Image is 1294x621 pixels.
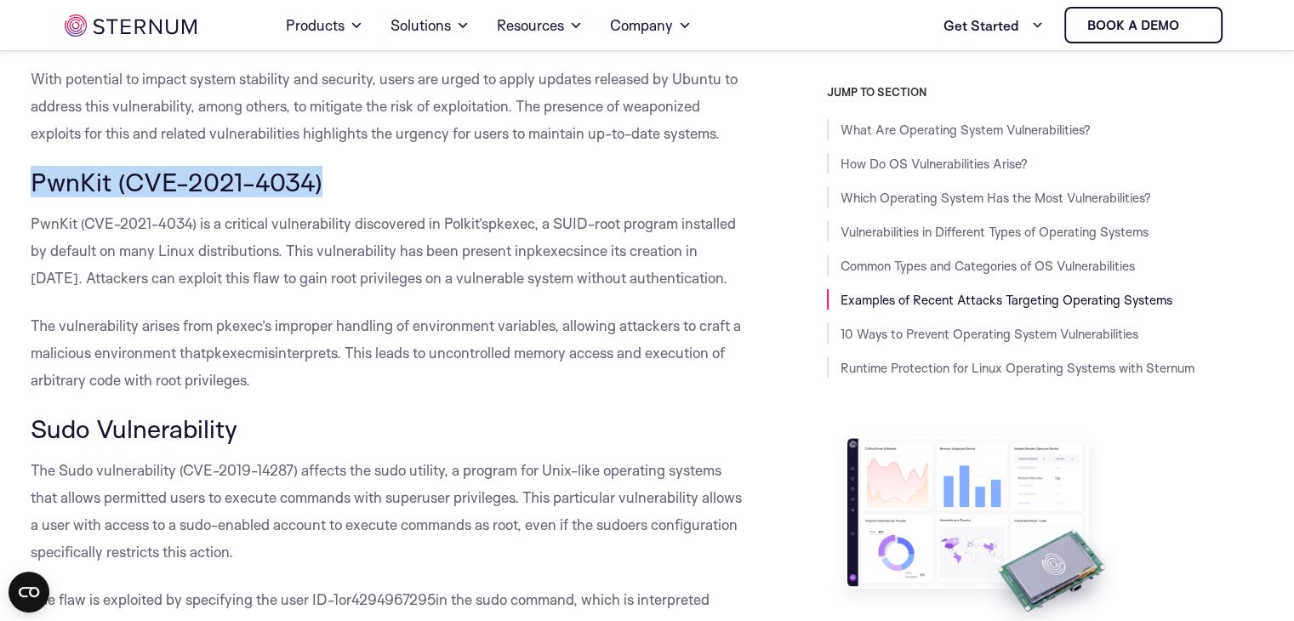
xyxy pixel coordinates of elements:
[841,190,1151,206] a: Which Operating System Has the Most Vulnerabilities?
[1064,7,1223,43] a: Book a demo
[827,85,1264,99] h3: JUMP TO SECTION
[31,344,725,389] span: misinterprets. This leads to uncontrolled memory access and execution of arbitrary code with root...
[328,590,339,608] span: -1
[9,572,49,612] button: Open CMP widget
[610,2,692,49] a: Company
[841,360,1194,376] a: Runtime Protection for Linux Operating Systems with Sternum
[841,224,1149,240] a: Vulnerabilities in Different Types of Operating Systems
[841,292,1172,308] a: Examples of Recent Attacks Targeting Operating Systems
[339,590,351,608] span: or
[31,316,741,362] span: ility arises from pkexec’s improper handling of environment variables, allowing attackers to craf...
[31,590,328,608] span: The flaw is exploited by specifying the user ID
[943,9,1044,43] a: Get Started
[31,413,237,444] span: Sudo Vulnerability
[351,590,436,608] span: 4294967295
[31,214,488,232] span: PwnKit (CVE-2021-4034) is a critical vulnerability discovered in Polkit’s
[65,14,197,37] img: sternum iot
[841,156,1028,172] a: How Do OS Vulnerabilities Arise?
[841,122,1091,138] a: What Are Operating System Vulnerabilities?
[841,326,1138,342] a: 10 Ways to Prevent Operating System Vulnerabilities
[286,2,363,49] a: Products
[206,344,253,362] span: pkexec
[1186,19,1200,32] img: sternum iot
[31,70,738,142] span: With potential to impact system stability and security, users are urged to apply updates released...
[488,214,534,232] span: pkexec
[841,258,1135,274] a: Common Types and Categories of OS Vulnerabilities
[31,461,742,561] span: The Sudo vulnerability (CVE-2019-14287) affects the sudo utility, a program for Unix-like operati...
[497,2,583,49] a: Resources
[527,242,573,259] span: pkexec
[31,166,322,197] span: PwnKit (CVE-2021-4034)
[390,2,470,49] a: Solutions
[31,316,116,334] span: The vulnerab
